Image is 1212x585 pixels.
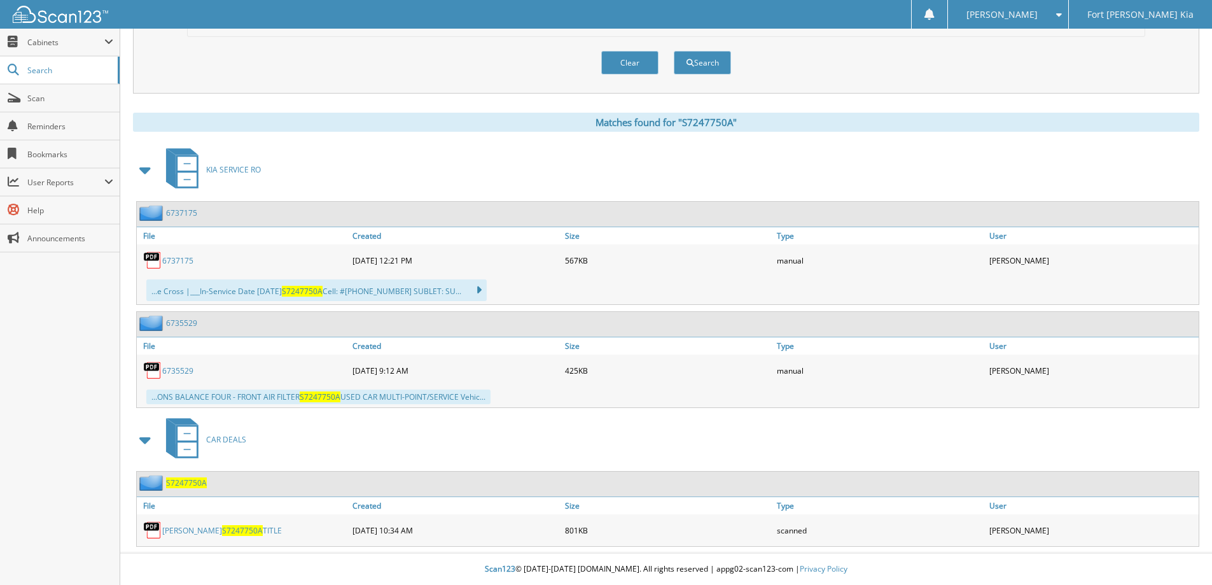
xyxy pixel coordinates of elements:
a: CAR DEALS [158,414,246,465]
img: folder2.png [139,475,166,491]
span: Announcements [27,233,113,244]
div: manual [774,358,986,383]
a: Created [349,337,562,355]
div: [DATE] 9:12 AM [349,358,562,383]
a: 6735529 [166,318,197,328]
span: S7247750A [282,286,323,297]
img: folder2.png [139,315,166,331]
a: KIA SERVICE RO [158,144,261,195]
a: User [986,337,1199,355]
div: ...ONS BALANCE FOUR - FRONT AIR FILTER USED CAR MULTI-POINT/SERVICE Vehic... [146,390,491,404]
img: scan123-logo-white.svg [13,6,108,23]
a: File [137,497,349,514]
a: Type [774,227,986,244]
div: Matches found for "S7247750A" [133,113,1199,132]
div: [PERSON_NAME] [986,518,1199,543]
div: manual [774,248,986,273]
a: Type [774,497,986,514]
img: PDF.png [143,521,162,540]
span: Fort [PERSON_NAME] Kia [1087,11,1194,18]
span: Cabinets [27,37,104,48]
span: CAR DEALS [206,434,246,445]
span: Bookmarks [27,149,113,160]
a: User [986,227,1199,244]
div: [DATE] 10:34 AM [349,518,562,543]
div: scanned [774,518,986,543]
img: PDF.png [143,361,162,380]
a: Size [562,227,774,244]
a: Size [562,497,774,514]
a: Created [349,497,562,514]
button: Clear [601,51,658,74]
span: [PERSON_NAME] [966,11,1038,18]
a: Created [349,227,562,244]
a: Privacy Policy [800,563,847,574]
div: ...e Cross |___In-Senvice Date [DATE] Cell: #[PHONE_NUMBER] SUBLET: SU... [146,279,487,301]
button: Search [674,51,731,74]
span: Reminders [27,121,113,132]
span: Scan123 [485,563,515,574]
span: KIA SERVICE RO [206,164,261,175]
a: File [137,227,349,244]
span: S7247750A [222,525,263,536]
span: Scan [27,93,113,104]
div: 801KB [562,518,774,543]
a: 6737175 [162,255,193,266]
a: S7247750A [166,477,207,488]
a: Size [562,337,774,355]
a: Type [774,337,986,355]
div: © [DATE]-[DATE] [DOMAIN_NAME]. All rights reserved | appg02-scan123-com | [120,554,1212,585]
span: User Reports [27,177,104,188]
a: User [986,497,1199,514]
div: 425KB [562,358,774,383]
span: S7247750A [300,391,340,402]
a: [PERSON_NAME]S7247750ATITLE [162,525,282,536]
div: [PERSON_NAME] [986,358,1199,383]
a: 6735529 [162,365,193,376]
span: Search [27,65,111,76]
img: PDF.png [143,251,162,270]
a: 6737175 [166,208,197,218]
div: 567KB [562,248,774,273]
span: Help [27,205,113,216]
div: [PERSON_NAME] [986,248,1199,273]
div: [DATE] 12:21 PM [349,248,562,273]
img: folder2.png [139,205,166,221]
a: File [137,337,349,355]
